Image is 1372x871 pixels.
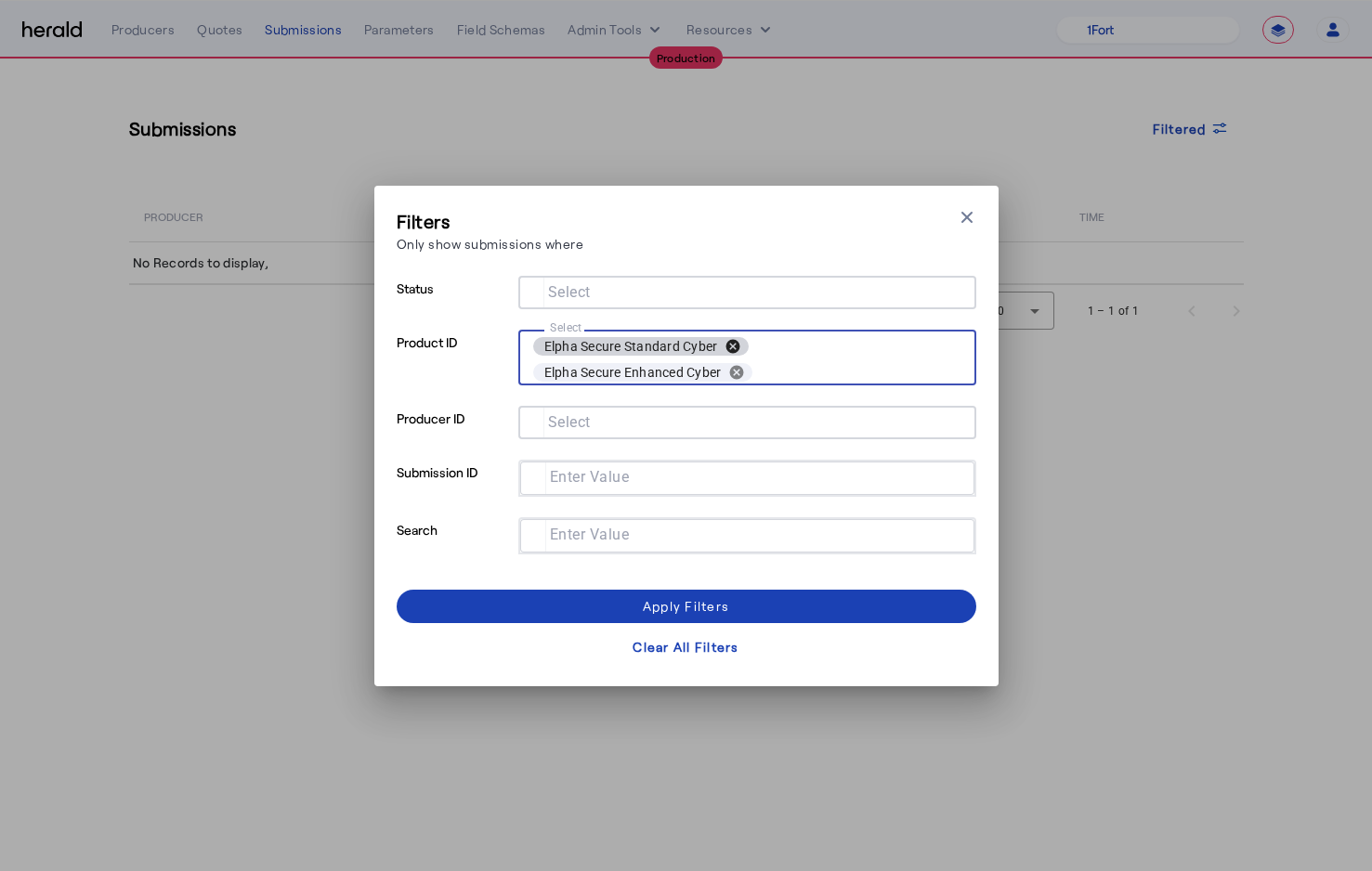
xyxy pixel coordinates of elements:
[533,333,961,385] mat-chip-grid: Selection
[397,276,511,330] p: Status
[397,630,976,664] button: Clear All Filters
[643,596,729,616] div: Apply Filters
[397,517,511,575] p: Search
[535,465,960,487] mat-chip-grid: Selection
[633,637,738,656] div: Clear All Filters
[548,412,591,430] mat-label: Select
[397,590,976,623] button: Apply Filters
[533,409,961,432] mat-chip-grid: Selection
[550,320,582,333] mat-label: Select
[397,208,584,234] h3: Filters
[533,279,961,302] mat-chip-grid: Selection
[548,282,591,300] mat-label: Select
[717,338,749,355] button: remove Elpha Secure Standard Cyber
[550,525,630,542] mat-label: Enter Value
[397,330,511,406] p: Product ID
[397,234,584,253] p: Only show submissions where
[550,467,630,485] mat-label: Enter Value
[544,363,722,382] span: Elpha Secure Enhanced Cyber
[721,364,752,381] button: remove Elpha Secure Enhanced Cyber
[397,406,511,460] p: Producer ID
[397,460,511,517] p: Submission ID
[544,337,718,356] span: Elpha Secure Standard Cyber
[535,523,960,545] mat-chip-grid: Selection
